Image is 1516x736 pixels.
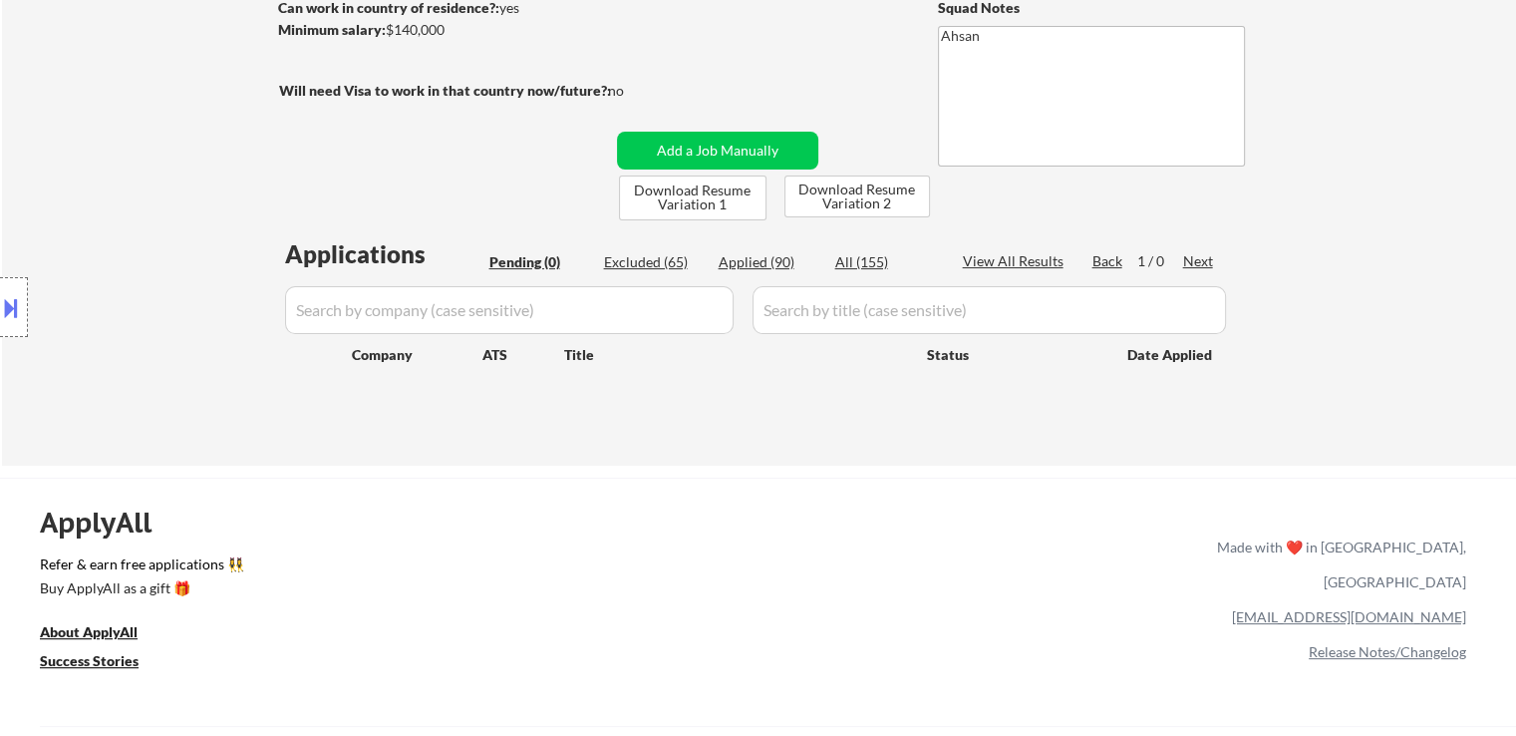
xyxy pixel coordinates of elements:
div: Applications [285,242,482,266]
input: Search by company (case sensitive) [285,286,734,334]
strong: Minimum salary: [278,21,386,38]
div: Back [1092,251,1124,271]
div: Applied (90) [719,252,818,272]
div: Company [352,345,482,365]
div: Status [927,336,1098,372]
u: About ApplyAll [40,623,138,640]
div: Excluded (65) [604,252,704,272]
a: About ApplyAll [40,622,165,647]
div: View All Results [963,251,1069,271]
div: Date Applied [1127,345,1215,365]
div: 1 / 0 [1137,251,1183,271]
div: Next [1183,251,1215,271]
div: ApplyAll [40,506,174,540]
a: [EMAIL_ADDRESS][DOMAIN_NAME] [1232,608,1466,625]
div: Title [564,345,908,365]
a: Release Notes/Changelog [1309,643,1466,660]
a: Refer & earn free applications 👯‍♀️ [40,557,800,578]
a: Buy ApplyAll as a gift 🎁 [40,578,239,603]
div: ATS [482,345,564,365]
button: Add a Job Manually [617,132,818,170]
div: no [608,81,665,101]
a: Success Stories [40,651,165,676]
div: All (155) [835,252,935,272]
div: Buy ApplyAll as a gift 🎁 [40,581,239,595]
div: Pending (0) [489,252,589,272]
div: $140,000 [278,20,610,40]
button: Download Resume Variation 2 [784,176,930,217]
button: Download Resume Variation 1 [619,176,766,220]
div: Made with ❤️ in [GEOGRAPHIC_DATA], [GEOGRAPHIC_DATA] [1209,530,1466,599]
strong: Will need Visa to work in that country now/future?: [279,82,611,99]
u: Success Stories [40,652,139,669]
input: Search by title (case sensitive) [753,286,1226,334]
